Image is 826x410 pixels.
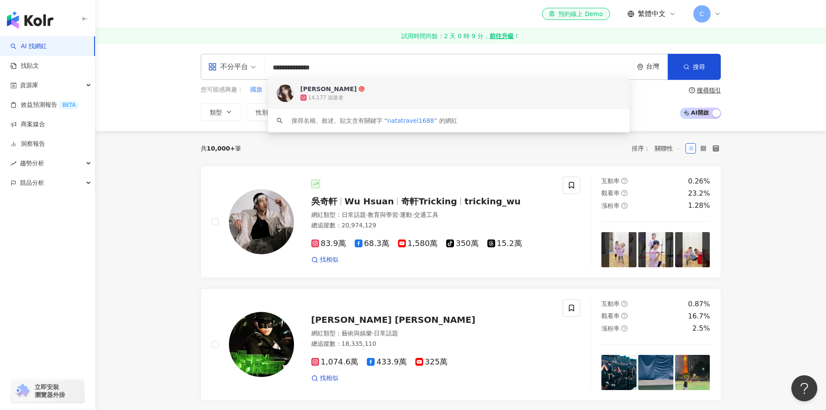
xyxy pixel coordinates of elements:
div: 搜尋名稱、敘述、貼文含有關鍵字 “ ” 的網紅 [291,116,457,125]
img: logo [7,11,53,29]
div: 網紅類型 ： [311,211,553,220]
a: 效益預測報告BETA [10,101,79,109]
span: tricking_wu [464,196,521,207]
span: 互動率 [601,177,620,184]
div: 總追蹤數 ： 18,335,110 [311,340,553,348]
img: KOL Avatar [229,189,294,254]
span: 運動 [400,211,412,218]
span: 10,000+ [207,145,235,152]
span: natatravel1688 [387,117,434,124]
a: 洞察報告 [10,140,45,148]
span: 漲粉率 [601,325,620,332]
a: 找相似 [311,256,338,264]
span: 日常話題 [374,330,398,337]
a: searchAI 找網紅 [10,42,47,51]
div: [PERSON_NAME] [300,85,357,93]
span: 350萬 [446,239,478,248]
span: 325萬 [415,358,447,367]
img: post-image [675,355,710,390]
a: 找相似 [311,374,338,383]
img: post-image [601,232,637,267]
span: question-circle [621,313,627,319]
div: 1.28% [688,201,710,210]
img: KOL Avatar [229,312,294,377]
img: post-image [638,232,673,267]
span: 趨勢分析 [20,154,44,173]
div: 台灣 [646,63,668,70]
span: question-circle [621,203,627,209]
div: 16.7% [688,312,710,321]
div: 排序： [632,141,686,155]
div: 預約線上 Demo [549,10,603,18]
span: 搜尋 [693,63,705,70]
span: [PERSON_NAME] [PERSON_NAME] [311,315,476,325]
span: 性別 [256,109,268,116]
a: KOL Avatar吳奇軒Wu Hsuan奇軒Trickingtricking_wu網紅類型：日常話題·教育與學習·運動·交通工具總追蹤數：20,974,12983.9萬68.3萬1,580萬3... [201,166,721,278]
span: Wu Hsuan [345,196,394,207]
a: chrome extension立即安裝 瀏覽器外掛 [11,379,84,403]
span: appstore [208,62,217,71]
div: 0.87% [688,299,710,309]
span: 15.2萬 [487,239,522,248]
div: 23.2% [688,189,710,198]
span: · [398,211,400,218]
iframe: Help Scout Beacon - Open [791,375,817,401]
span: 您可能感興趣： [201,85,243,94]
span: · [412,211,414,218]
span: 教育與學習 [368,211,398,218]
span: 找相似 [320,374,338,383]
a: 預約線上 Demo [542,8,610,20]
span: search [277,118,283,124]
div: 總追蹤數 ： 20,974,129 [311,221,553,230]
span: rise [10,161,16,167]
span: 日常話題 [342,211,366,218]
img: post-image [601,355,637,390]
span: · [372,330,374,337]
span: 競品分析 [20,173,44,193]
span: 吳奇軒 [311,196,337,207]
div: 網紅類型 ： [311,329,553,338]
span: 1,580萬 [398,239,438,248]
div: 0.26% [688,177,710,186]
div: 搜尋指引 [697,87,721,94]
button: 搜尋 [668,54,721,80]
span: 433.9萬 [367,358,407,367]
a: 商案媒合 [10,120,45,129]
a: 找貼文 [10,62,39,70]
span: 68.3萬 [355,239,389,248]
span: question-circle [621,178,627,184]
span: 觀看率 [601,190,620,197]
img: chrome extension [14,384,31,398]
div: 2.5% [692,324,710,333]
button: 國旗 [250,85,263,95]
span: question-circle [621,325,627,331]
span: 觀看率 [601,312,620,319]
button: 類型 [201,103,242,121]
span: · [366,211,368,218]
span: 藝術與娛樂 [342,330,372,337]
span: 奇軒Tricking [401,196,457,207]
div: 共 筆 [201,145,242,152]
span: C [700,9,704,19]
div: 不分平台 [208,60,248,74]
img: post-image [675,232,710,267]
span: 繁體中文 [638,9,666,19]
span: 漲粉率 [601,202,620,209]
span: environment [637,64,643,70]
span: 立即安裝 瀏覽器外掛 [35,383,65,399]
span: 互動率 [601,300,620,307]
span: 資源庫 [20,75,38,95]
span: question-circle [621,190,627,196]
button: 性別 [247,103,287,121]
img: post-image [638,355,673,390]
span: 關聯性 [655,141,681,155]
span: 1,074.6萬 [311,358,359,367]
span: 國旗 [250,85,262,94]
span: 類型 [210,109,222,116]
span: 交通工具 [414,211,438,218]
span: 83.9萬 [311,239,346,248]
strong: 前往升級 [490,32,514,40]
img: KOL Avatar [277,85,294,102]
span: question-circle [621,301,627,307]
div: 14,177 追蹤者 [308,94,344,102]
